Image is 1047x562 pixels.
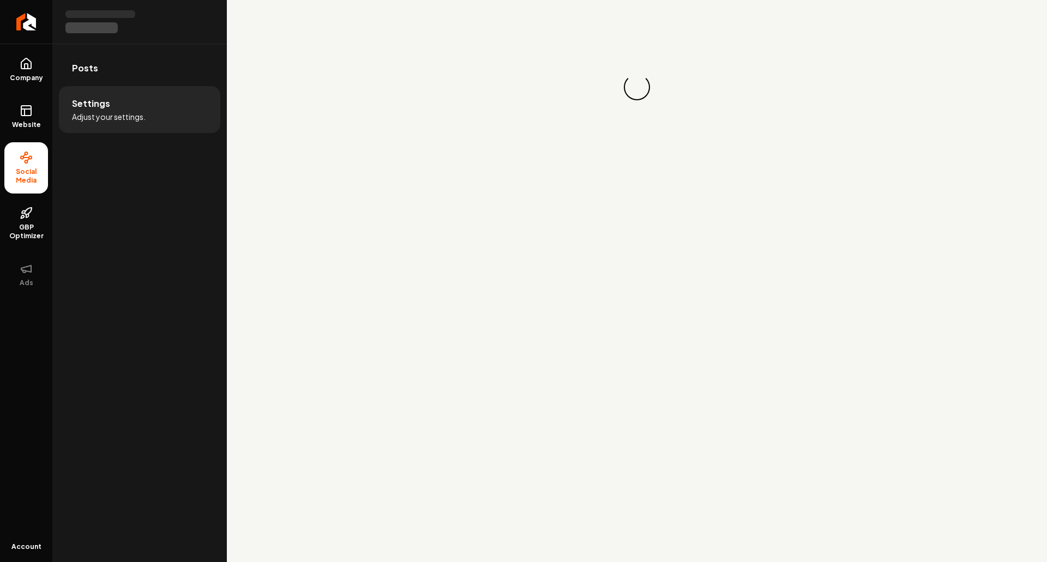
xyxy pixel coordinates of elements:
[72,62,98,75] span: Posts
[4,49,48,91] a: Company
[11,542,41,551] span: Account
[15,279,38,287] span: Ads
[4,223,48,240] span: GBP Optimizer
[618,69,655,105] div: Loading
[4,198,48,249] a: GBP Optimizer
[4,167,48,185] span: Social Media
[72,97,110,110] span: Settings
[4,95,48,138] a: Website
[4,253,48,296] button: Ads
[16,13,37,31] img: Rebolt Logo
[59,51,220,86] a: Posts
[8,120,45,129] span: Website
[5,74,47,82] span: Company
[72,111,146,122] span: Adjust your settings.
